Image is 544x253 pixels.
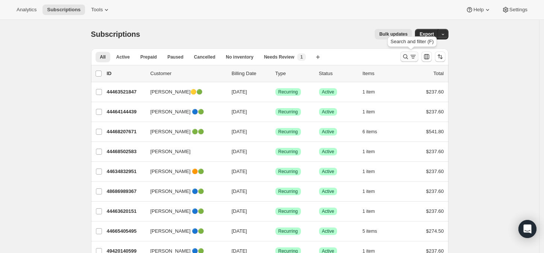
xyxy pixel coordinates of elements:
[278,109,298,115] span: Recurring
[146,106,221,118] button: [PERSON_NAME] 🔵🟢
[107,208,144,215] p: 44463620151
[91,30,140,38] span: Subscriptions
[426,89,444,95] span: $237.60
[322,109,334,115] span: Active
[419,31,434,37] span: Export
[363,146,383,157] button: 1 item
[150,227,204,235] span: [PERSON_NAME] 🔵🟢
[322,149,334,155] span: Active
[375,29,412,39] button: Bulk updates
[426,169,444,174] span: $237.60
[363,169,375,175] span: 1 item
[232,208,247,214] span: [DATE]
[461,5,495,15] button: Help
[150,70,226,77] p: Customer
[319,70,357,77] p: Status
[150,188,204,195] span: [PERSON_NAME] 🔵🟢
[322,89,334,95] span: Active
[232,109,247,114] span: [DATE]
[426,228,444,234] span: $274.50
[278,129,298,135] span: Recurring
[43,5,85,15] button: Subscriptions
[435,51,445,62] button: Sort the results
[433,70,444,77] p: Total
[322,188,334,194] span: Active
[150,148,191,155] span: [PERSON_NAME]
[509,7,527,13] span: Settings
[322,169,334,175] span: Active
[146,86,221,98] button: [PERSON_NAME]🟡🟢
[232,188,247,194] span: [DATE]
[363,87,383,97] button: 1 item
[473,7,483,13] span: Help
[278,149,298,155] span: Recurring
[107,186,444,197] div: 48686989367[PERSON_NAME] 🔵🟢[DATE]SuccessRecurringSuccessActive1 item$237.60
[107,206,444,217] div: 44463620151[PERSON_NAME] 🔵🟢[DATE]SuccessRecurringSuccessActive1 item$237.60
[232,149,247,154] span: [DATE]
[232,89,247,95] span: [DATE]
[232,228,247,234] span: [DATE]
[363,166,383,177] button: 1 item
[363,208,375,214] span: 1 item
[107,188,144,195] p: 48686989367
[47,7,81,13] span: Subscriptions
[146,146,221,158] button: [PERSON_NAME]
[150,88,203,96] span: [PERSON_NAME]🟡🟢
[264,54,295,60] span: Needs Review
[278,228,298,234] span: Recurring
[278,188,298,194] span: Recurring
[363,188,375,194] span: 1 item
[232,129,247,134] span: [DATE]
[415,29,438,39] button: Export
[363,226,386,236] button: 5 items
[363,89,375,95] span: 1 item
[278,89,298,95] span: Recurring
[146,126,221,138] button: [PERSON_NAME] 🟢🟢
[322,129,334,135] span: Active
[426,208,444,214] span: $237.60
[363,70,400,77] div: Items
[12,5,41,15] button: Analytics
[497,5,532,15] button: Settings
[107,226,444,236] div: 44665405495[PERSON_NAME] 🔵🟢[DATE]SuccessRecurringSuccessActive5 items$274.50
[300,54,303,60] span: 1
[194,54,216,60] span: Cancelled
[107,128,144,136] p: 44468207671
[278,169,298,175] span: Recurring
[312,52,324,62] button: Create new view
[107,168,144,175] p: 44634832951
[91,7,103,13] span: Tools
[146,205,221,217] button: [PERSON_NAME] 🔵🟢
[426,129,444,134] span: $541.80
[363,206,383,217] button: 1 item
[107,70,444,77] div: IDCustomerBilling DateTypeStatusItemsTotal
[107,148,144,155] p: 44468502583
[232,169,247,174] span: [DATE]
[226,54,253,60] span: No inventory
[107,108,144,116] p: 44464144439
[322,228,334,234] span: Active
[107,87,444,97] div: 44463521847[PERSON_NAME]🟡🟢[DATE]SuccessRecurringSuccessActive1 item$237.60
[275,70,313,77] div: Type
[363,107,383,117] button: 1 item
[400,51,418,62] button: Search and filter results
[518,220,536,238] div: Open Intercom Messenger
[107,127,444,137] div: 44468207671[PERSON_NAME] 🟢🟢[DATE]SuccessRecurringSuccessActive6 items$541.80
[116,54,130,60] span: Active
[363,149,375,155] span: 1 item
[107,88,144,96] p: 44463521847
[150,128,204,136] span: [PERSON_NAME] 🟢🟢
[107,70,144,77] p: ID
[107,146,444,157] div: 44468502583[PERSON_NAME][DATE]SuccessRecurringSuccessActive1 item$237.60
[17,7,36,13] span: Analytics
[140,54,157,60] span: Prepaid
[363,109,375,115] span: 1 item
[363,127,386,137] button: 6 items
[107,166,444,177] div: 44634832951[PERSON_NAME] 🟠🟢[DATE]SuccessRecurringSuccessActive1 item$237.60
[150,168,204,175] span: [PERSON_NAME] 🟠🟢
[87,5,115,15] button: Tools
[150,208,204,215] span: [PERSON_NAME] 🔵🟢
[426,188,444,194] span: $237.60
[146,225,221,237] button: [PERSON_NAME] 🔵🟢
[107,107,444,117] div: 44464144439[PERSON_NAME] 🔵🟢[DATE]SuccessRecurringSuccessActive1 item$237.60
